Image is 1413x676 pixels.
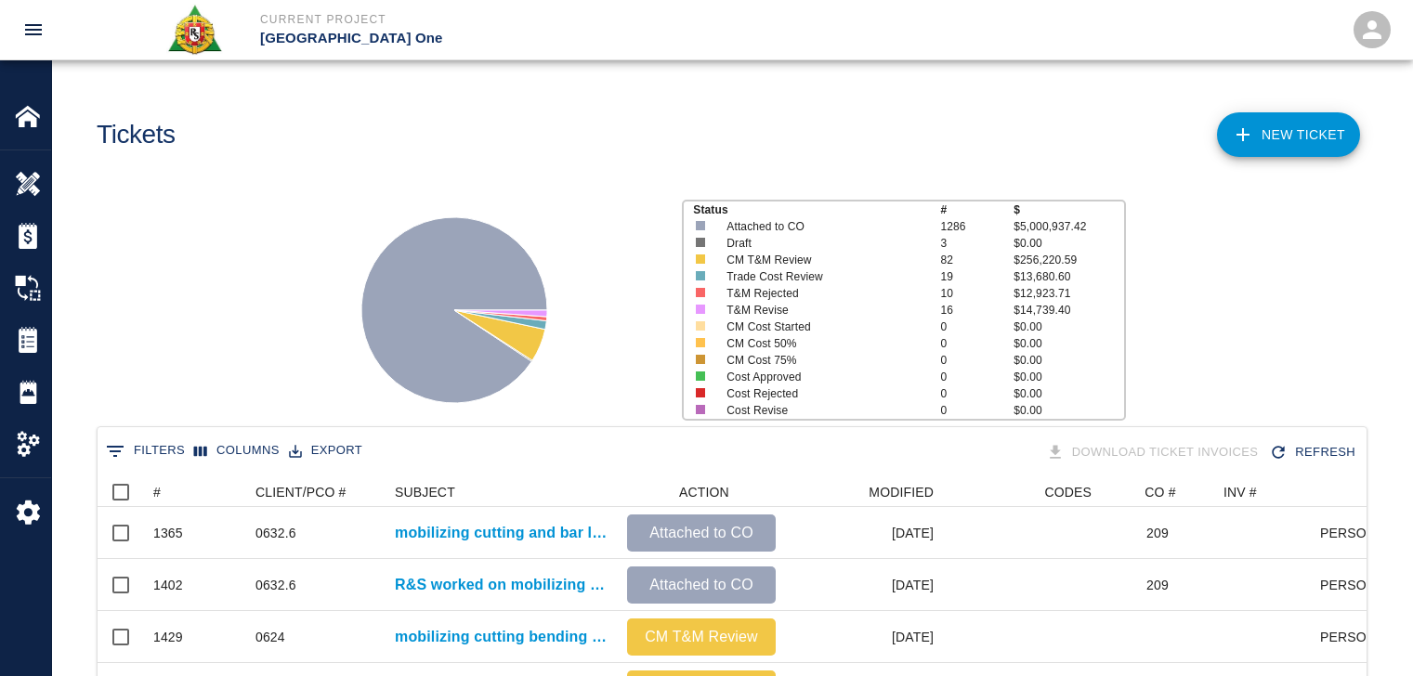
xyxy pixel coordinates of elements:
[785,611,943,663] div: [DATE]
[255,576,296,594] div: 0632.6
[618,477,785,507] div: ACTION
[101,436,190,466] button: Show filters
[726,318,919,335] p: CM Cost Started
[726,302,919,318] p: T&M Revise
[726,218,919,235] p: Attached to CO
[11,7,56,52] button: open drawer
[940,402,1014,419] p: 0
[1044,477,1092,507] div: CODES
[260,28,807,49] p: [GEOGRAPHIC_DATA] One
[726,402,919,419] p: Cost Revise
[1014,402,1123,419] p: $0.00
[1146,576,1169,594] div: 209
[386,477,618,507] div: SUBJECT
[693,201,940,218] p: Status
[1217,112,1360,157] a: NEW TICKET
[1214,477,1321,507] div: INV #
[1014,268,1123,285] p: $13,680.60
[190,436,284,465] button: Select columns
[255,524,296,542] div: 0632.6
[726,335,919,352] p: CM Cost 50%
[635,522,768,544] p: Attached to CO
[255,628,285,646] div: 0624
[940,268,1014,285] p: 19
[246,477,386,507] div: CLIENT/PCO #
[395,626,608,648] a: mobilizing cutting bending and barlocking rebar for gate #14 level #2.5.
[785,559,943,611] div: [DATE]
[940,318,1014,335] p: 0
[166,4,223,56] img: Roger & Sons Concrete
[284,436,367,465] button: Export
[1042,436,1266,469] div: Tickets download in groups of 15
[153,628,183,646] div: 1429
[726,385,919,402] p: Cost Rejected
[1014,352,1123,369] p: $0.00
[1014,335,1123,352] p: $0.00
[260,11,807,28] p: Current Project
[1265,436,1363,469] div: Refresh the list
[1014,285,1123,302] p: $12,923.71
[940,218,1014,235] p: 1286
[635,574,768,596] p: Attached to CO
[940,285,1014,302] p: 10
[395,522,608,544] a: mobilizing cutting and bar locking for level #3 retail infills east side of head house, 2 locations.
[153,576,183,594] div: 1402
[395,574,608,596] a: R&S worked on mobilizing cutting bending and chipping to expose...
[940,235,1014,252] p: 3
[785,507,943,559] div: [DATE]
[1320,587,1413,676] iframe: Chat Widget
[940,369,1014,385] p: 0
[144,477,246,507] div: #
[1014,252,1123,268] p: $256,220.59
[940,385,1014,402] p: 0
[153,524,183,542] div: 1365
[726,268,919,285] p: Trade Cost Review
[940,302,1014,318] p: 16
[1014,218,1123,235] p: $5,000,937.42
[395,477,455,507] div: SUBJECT
[785,477,943,507] div: MODIFIED
[940,201,1014,218] p: #
[726,235,919,252] p: Draft
[1014,235,1123,252] p: $0.00
[940,252,1014,268] p: 82
[1014,302,1123,318] p: $14,739.40
[1223,477,1257,507] div: INV #
[255,477,347,507] div: CLIENT/PCO #
[1014,385,1123,402] p: $0.00
[635,626,768,648] p: CM T&M Review
[726,369,919,385] p: Cost Approved
[1014,318,1123,335] p: $0.00
[726,252,919,268] p: CM T&M Review
[97,120,176,150] h1: Tickets
[153,477,161,507] div: #
[1014,369,1123,385] p: $0.00
[1145,477,1175,507] div: CO #
[1265,436,1363,469] button: Refresh
[943,477,1101,507] div: CODES
[1014,201,1123,218] p: $
[726,285,919,302] p: T&M Rejected
[1101,477,1214,507] div: CO #
[1146,524,1169,542] div: 209
[940,335,1014,352] p: 0
[940,352,1014,369] p: 0
[869,477,934,507] div: MODIFIED
[726,352,919,369] p: CM Cost 75%
[679,477,729,507] div: ACTION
